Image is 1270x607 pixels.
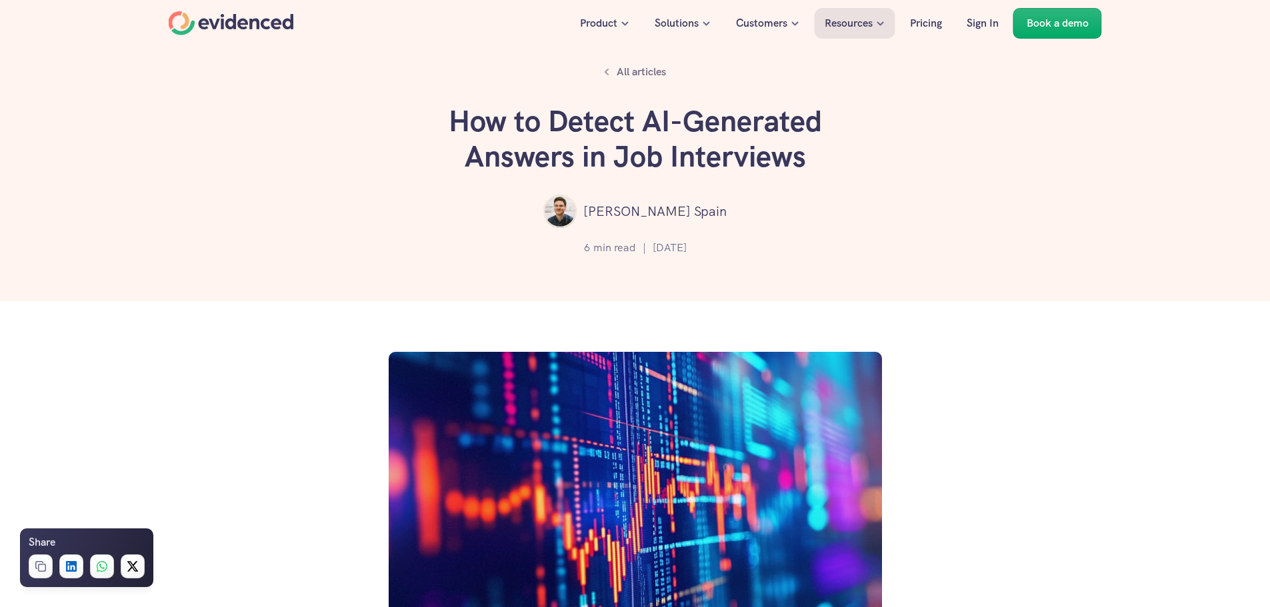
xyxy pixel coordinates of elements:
[543,195,577,228] img: ""
[900,8,952,39] a: Pricing
[825,15,873,32] p: Resources
[967,15,999,32] p: Sign In
[643,239,646,257] p: |
[910,15,942,32] p: Pricing
[29,534,55,551] h6: Share
[957,8,1009,39] a: Sign In
[435,104,835,175] h1: How to Detect AI-Generated Answers in Job Interviews
[1027,15,1089,32] p: Book a demo
[653,239,687,257] p: [DATE]
[1013,8,1102,39] a: Book a demo
[169,11,294,35] a: Home
[597,60,673,84] a: All articles
[593,239,636,257] p: min read
[617,63,666,81] p: All articles
[655,15,699,32] p: Solutions
[736,15,787,32] p: Customers
[584,239,590,257] p: 6
[583,201,727,222] p: [PERSON_NAME] Spain
[580,15,617,32] p: Product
